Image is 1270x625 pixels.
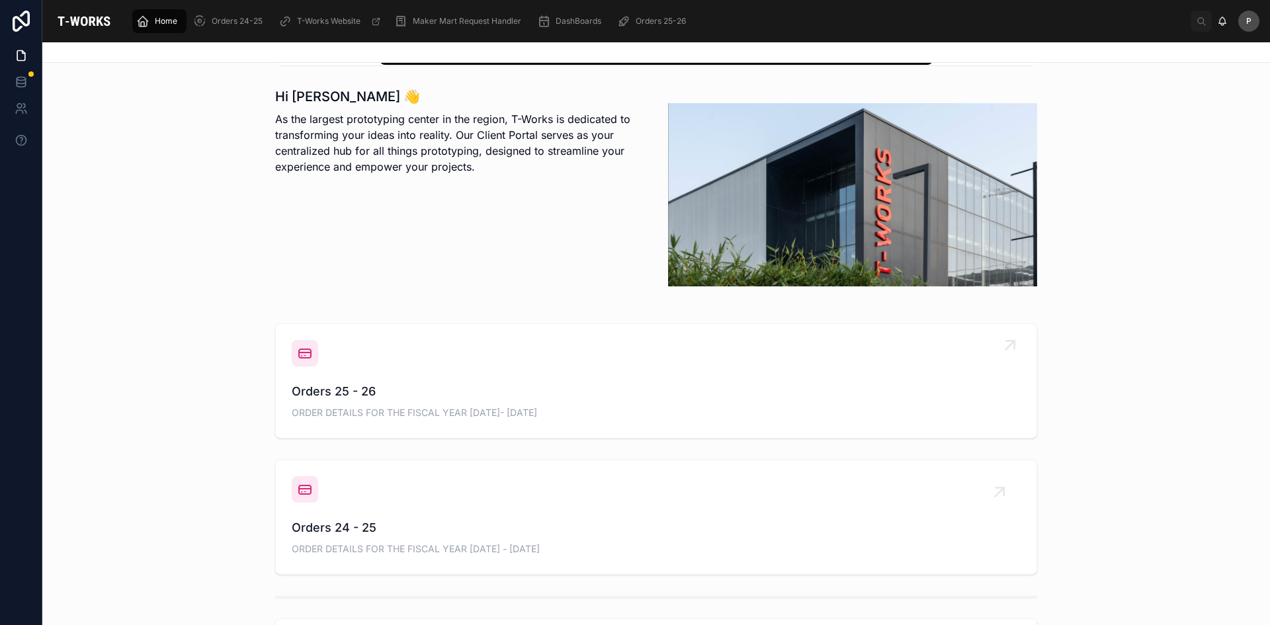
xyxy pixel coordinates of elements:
a: Home [132,9,187,33]
a: DashBoards [533,9,611,33]
span: P [1246,16,1251,26]
span: ORDER DETAILS FOR THE FISCAL YEAR [DATE]- [DATE] [292,406,1021,419]
a: Maker Mart Request Handler [390,9,530,33]
img: 20656-Tworks-build.png [668,103,1037,286]
p: As the largest prototyping center in the region, T-Works is dedicated to transforming your ideas ... [275,111,644,175]
span: Orders 25 - 26 [292,382,1021,401]
a: Orders 25 - 26ORDER DETAILS FOR THE FISCAL YEAR [DATE]- [DATE] [276,324,1037,438]
span: Orders 24 - 25 [292,519,1021,537]
a: Orders 25-26 [613,9,695,33]
span: Maker Mart Request Handler [413,16,521,26]
span: DashBoards [556,16,601,26]
a: Orders 24-25 [189,9,272,33]
span: Orders 25-26 [636,16,686,26]
span: ORDER DETAILS FOR THE FISCAL YEAR [DATE] - [DATE] [292,542,1021,556]
img: App logo [53,11,115,32]
a: Orders 24 - 25ORDER DETAILS FOR THE FISCAL YEAR [DATE] - [DATE] [276,460,1037,574]
span: Orders 24-25 [212,16,263,26]
span: Home [155,16,177,26]
div: scrollable content [126,7,1191,36]
a: T-Works Website [275,9,388,33]
h1: Hi [PERSON_NAME] 👋 [275,87,644,106]
span: T-Works Website [297,16,360,26]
